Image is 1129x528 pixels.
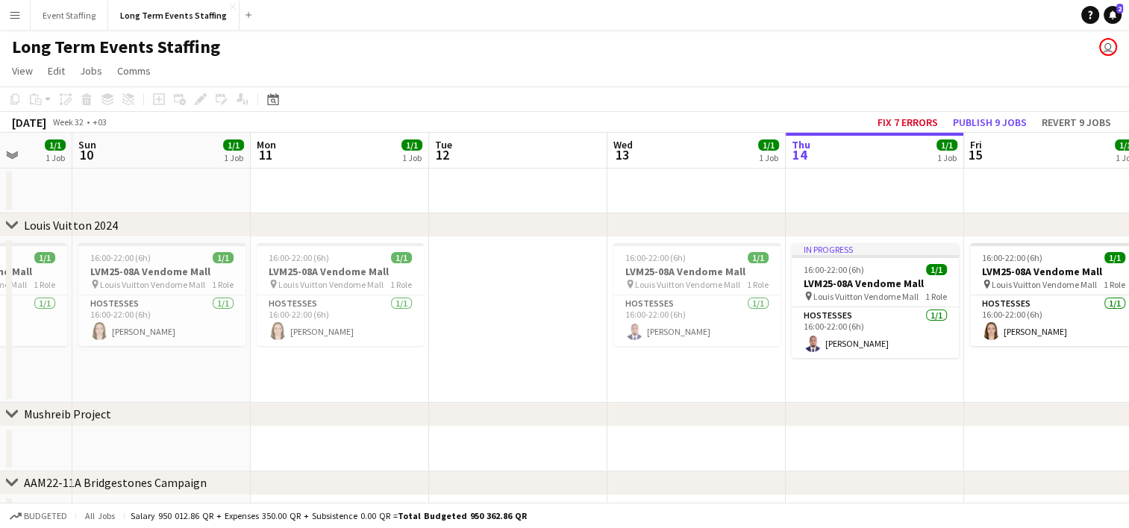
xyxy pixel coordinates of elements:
[24,406,111,421] div: Mushreib Project
[613,138,633,151] span: Wed
[257,265,424,278] h3: LVM25-08A Vendome Mall
[872,113,944,132] button: Fix 7 errors
[813,291,919,302] span: Louis Vuitton Vendome Mall
[435,138,452,151] span: Tue
[982,252,1042,263] span: 16:00-22:00 (6h)
[82,510,118,521] span: All jobs
[1116,4,1123,13] span: 2
[34,279,55,290] span: 1 Role
[936,139,957,151] span: 1/1
[789,146,810,163] span: 14
[46,152,65,163] div: 1 Job
[1104,279,1125,290] span: 1 Role
[24,218,118,233] div: Louis Vuitton 2024
[401,139,422,151] span: 1/1
[269,252,329,263] span: 16:00-22:00 (6h)
[804,264,864,275] span: 16:00-22:00 (6h)
[635,279,740,290] span: Louis Vuitton Vendome Mall
[611,146,633,163] span: 13
[90,252,151,263] span: 16:00-22:00 (6h)
[613,295,781,346] app-card-role: Hostesses1/116:00-22:00 (6h)[PERSON_NAME]
[433,146,452,163] span: 12
[108,1,240,30] button: Long Term Events Staffing
[74,61,108,81] a: Jobs
[398,510,527,521] span: Total Budgeted 950 362.86 QR
[78,138,96,151] span: Sun
[76,146,96,163] span: 10
[78,265,245,278] h3: LVM25-08A Vendome Mall
[759,152,778,163] div: 1 Job
[224,152,243,163] div: 1 Job
[758,139,779,151] span: 1/1
[613,265,781,278] h3: LVM25-08A Vendome Mall
[391,252,412,263] span: 1/1
[925,291,947,302] span: 1 Role
[24,511,67,521] span: Budgeted
[12,36,220,58] h1: Long Term Events Staffing
[792,138,810,151] span: Thu
[131,510,527,521] div: Salary 950 012.86 QR + Expenses 350.00 QR + Subsistence 0.00 QR =
[937,152,957,163] div: 1 Job
[747,279,769,290] span: 1 Role
[93,116,107,128] div: +03
[80,64,102,78] span: Jobs
[257,243,424,346] app-job-card: 16:00-22:00 (6h)1/1LVM25-08A Vendome Mall Louis Vuitton Vendome Mall1 RoleHostesses1/116:00-22:00...
[100,279,205,290] span: Louis Vuitton Vendome Mall
[278,279,384,290] span: Louis Vuitton Vendome Mall
[748,252,769,263] span: 1/1
[7,508,69,524] button: Budgeted
[792,243,959,358] app-job-card: In progress16:00-22:00 (6h)1/1LVM25-08A Vendome Mall Louis Vuitton Vendome Mall1 RoleHostesses1/1...
[49,116,87,128] span: Week 32
[625,252,686,263] span: 16:00-22:00 (6h)
[792,307,959,358] app-card-role: Hostesses1/116:00-22:00 (6h)[PERSON_NAME]
[31,1,108,30] button: Event Staffing
[117,64,151,78] span: Comms
[402,152,422,163] div: 1 Job
[78,295,245,346] app-card-role: Hostesses1/116:00-22:00 (6h)[PERSON_NAME]
[926,264,947,275] span: 1/1
[6,61,39,81] a: View
[213,252,234,263] span: 1/1
[24,475,207,490] div: AAM22-11A Bridgestones Campaign
[48,64,65,78] span: Edit
[212,279,234,290] span: 1 Role
[1104,252,1125,263] span: 1/1
[1099,38,1117,56] app-user-avatar: Events Staffing Team
[78,243,245,346] app-job-card: 16:00-22:00 (6h)1/1LVM25-08A Vendome Mall Louis Vuitton Vendome Mall1 RoleHostesses1/116:00-22:00...
[12,64,33,78] span: View
[613,243,781,346] app-job-card: 16:00-22:00 (6h)1/1LVM25-08A Vendome Mall Louis Vuitton Vendome Mall1 RoleHostesses1/116:00-22:00...
[792,243,959,255] div: In progress
[968,146,982,163] span: 15
[254,146,276,163] span: 11
[223,139,244,151] span: 1/1
[992,279,1097,290] span: Louis Vuitton Vendome Mall
[45,139,66,151] span: 1/1
[1104,6,1122,24] a: 2
[947,113,1033,132] button: Publish 9 jobs
[12,115,46,130] div: [DATE]
[34,252,55,263] span: 1/1
[390,279,412,290] span: 1 Role
[970,138,982,151] span: Fri
[257,138,276,151] span: Mon
[111,61,157,81] a: Comms
[257,295,424,346] app-card-role: Hostesses1/116:00-22:00 (6h)[PERSON_NAME]
[1036,113,1117,132] button: Revert 9 jobs
[792,277,959,290] h3: LVM25-08A Vendome Mall
[42,61,71,81] a: Edit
